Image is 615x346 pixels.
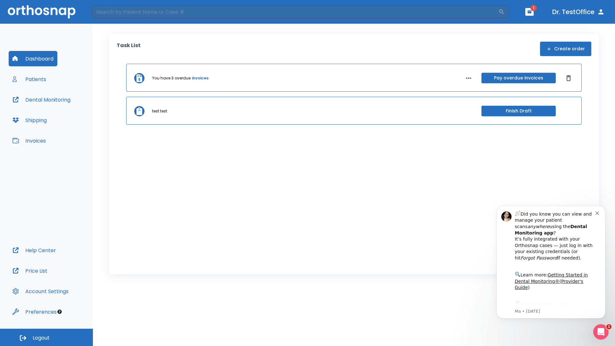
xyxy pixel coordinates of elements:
[9,304,61,319] button: Preferences
[192,75,209,81] a: invoices
[9,263,51,278] button: Price List
[152,75,191,81] p: You have 3 overdue
[606,324,611,329] span: 1
[28,106,85,118] a: App Store
[117,42,141,56] p: Task List
[28,112,109,118] p: Message from Ma, sent 4w ago
[540,42,591,56] button: Create order
[57,309,62,315] div: Tooltip anchor
[9,92,74,107] button: Dental Monitoring
[92,5,498,18] input: Search by Patient Name or Case #
[9,112,51,128] button: Shipping
[9,51,57,66] button: Dashboard
[9,133,50,148] button: Invoices
[9,284,72,299] button: Account Settings
[593,324,609,340] iframe: Intercom live chat
[481,73,556,83] button: Pay overdue invoices
[33,334,50,342] span: Logout
[9,71,50,87] button: Patients
[563,73,574,83] button: Dismiss
[487,196,615,329] iframe: Intercom notifications message
[152,108,167,114] p: test test
[8,5,76,18] img: Orthosnap
[550,6,607,18] button: Dr. TestOffice
[28,104,109,137] div: Download the app: | ​ Let us know if you need help getting started!
[109,14,114,19] button: Dismiss notification
[481,106,556,116] button: Finish Draft
[530,5,537,11] span: 1
[9,243,60,258] button: Help Center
